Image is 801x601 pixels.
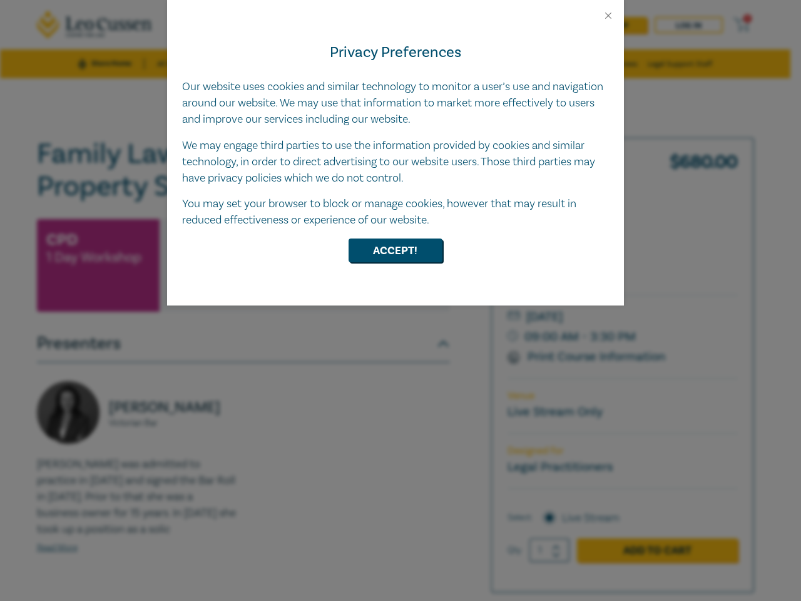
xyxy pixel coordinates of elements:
p: Our website uses cookies and similar technology to monitor a user’s use and navigation around our... [182,79,609,128]
p: You may set your browser to block or manage cookies, however that may result in reduced effective... [182,196,609,229]
p: We may engage third parties to use the information provided by cookies and similar technology, in... [182,138,609,187]
button: Accept! [349,239,442,262]
button: Close [603,10,614,21]
h4: Privacy Preferences [182,41,609,64]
